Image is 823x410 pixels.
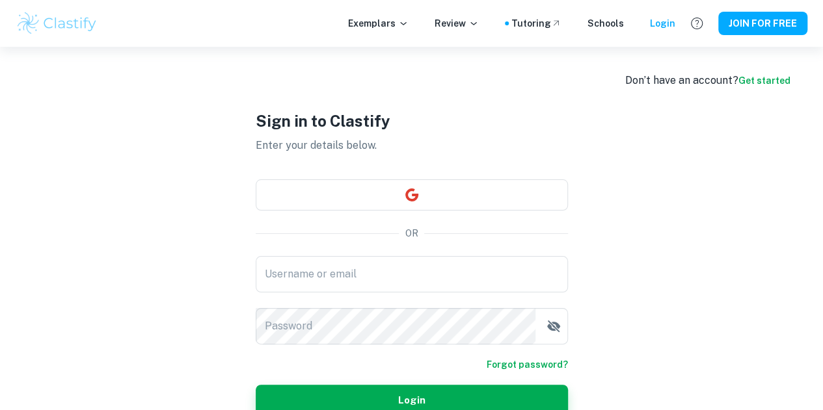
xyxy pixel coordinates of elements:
[718,12,807,35] button: JOIN FOR FREE
[511,16,561,31] a: Tutoring
[625,73,790,88] div: Don’t have an account?
[16,10,98,36] img: Clastify logo
[256,138,568,153] p: Enter your details below.
[738,75,790,86] a: Get started
[587,16,624,31] a: Schools
[487,357,568,372] a: Forgot password?
[348,16,409,31] p: Exemplars
[256,109,568,133] h1: Sign in to Clastify
[405,226,418,240] p: OR
[650,16,675,31] a: Login
[435,16,479,31] p: Review
[686,12,708,34] button: Help and Feedback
